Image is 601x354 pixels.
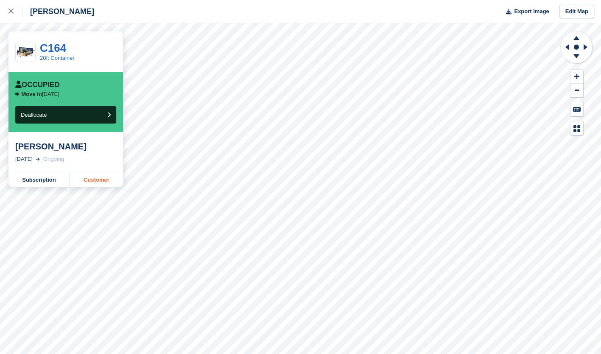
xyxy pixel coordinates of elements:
[40,42,66,54] a: C164
[15,92,20,96] img: arrow-right-icn-b7405d978ebc5dd23a37342a16e90eae327d2fa7eb118925c1a0851fb5534208.svg
[21,112,47,118] span: Deallocate
[8,173,70,187] a: Subscription
[570,121,583,135] button: Map Legend
[15,141,116,152] div: [PERSON_NAME]
[43,155,64,163] div: Ongoing
[570,70,583,84] button: Zoom In
[22,6,94,17] div: [PERSON_NAME]
[36,157,40,161] img: arrow-right-light-icn-cde0832a797a2874e46488d9cf13f60e5c3a73dbe684e267c42b8395dfbc2abf.svg
[501,5,549,19] button: Export Image
[22,91,42,97] span: Move in
[559,5,594,19] a: Edit Map
[514,7,549,16] span: Export Image
[15,155,33,163] div: [DATE]
[70,173,123,187] a: Customer
[570,102,583,116] button: Keyboard Shortcuts
[570,84,583,98] button: Zoom Out
[16,45,35,59] img: Screenshot%202025-08-12%20at%2013.34.46.png
[15,106,116,124] button: Deallocate
[22,91,59,98] p: [DATE]
[40,55,75,61] a: 20ft Container
[15,81,60,89] div: Occupied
